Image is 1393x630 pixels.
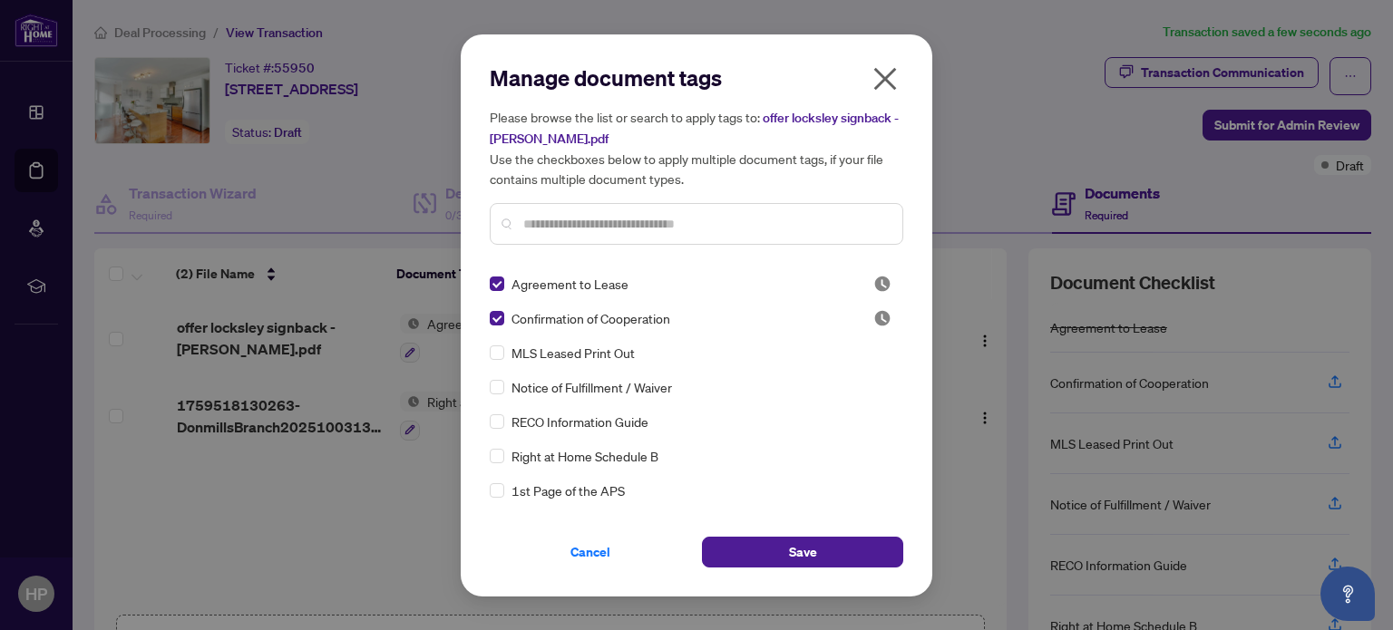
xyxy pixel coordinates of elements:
[511,343,635,363] span: MLS Leased Print Out
[873,309,891,327] img: status
[871,64,900,93] span: close
[511,308,670,328] span: Confirmation of Cooperation
[511,480,625,500] span: 1st Page of the APS
[789,538,817,567] span: Save
[490,107,903,189] h5: Please browse the list or search to apply tags to: Use the checkboxes below to apply multiple doc...
[873,309,891,327] span: Pending Review
[702,537,903,567] button: Save
[511,274,628,294] span: Agreement to Lease
[490,110,899,147] span: offer locksley signback - [PERSON_NAME].pdf
[873,275,891,293] img: status
[511,377,672,397] span: Notice of Fulfillment / Waiver
[511,412,648,431] span: RECO Information Guide
[570,538,610,567] span: Cancel
[1320,567,1375,621] button: Open asap
[873,275,891,293] span: Pending Review
[490,63,903,92] h2: Manage document tags
[511,446,658,466] span: Right at Home Schedule B
[490,537,691,567] button: Cancel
